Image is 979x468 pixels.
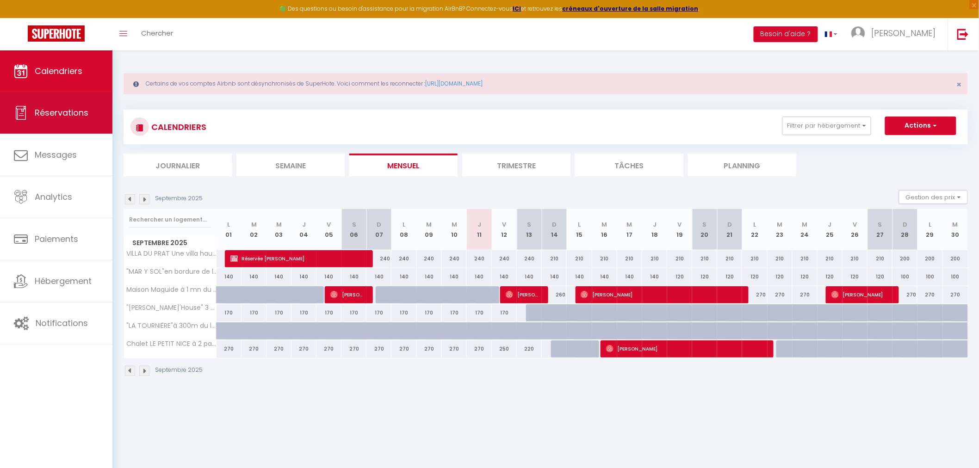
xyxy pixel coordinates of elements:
[667,250,692,267] div: 210
[793,286,818,303] div: 270
[366,304,391,321] div: 170
[793,268,818,285] div: 120
[316,268,341,285] div: 140
[892,250,917,267] div: 200
[678,220,682,229] abbr: V
[467,340,492,357] div: 270
[943,286,968,303] div: 270
[742,209,767,250] th: 22
[513,5,521,12] a: ICI
[134,18,180,50] a: Chercher
[391,268,416,285] div: 140
[467,209,492,250] th: 11
[291,209,316,250] th: 04
[929,220,932,229] abbr: L
[125,304,218,311] span: "[PERSON_NAME]'House" 3 ch.7 pers. proche du lac
[492,340,517,357] div: 250
[957,28,969,40] img: logout
[727,220,732,229] abbr: D
[527,220,532,229] abbr: S
[492,250,517,267] div: 240
[492,209,517,250] th: 12
[768,286,793,303] div: 270
[7,4,35,31] button: Ouvrir le widget de chat LiveChat
[391,304,416,321] div: 170
[316,304,341,321] div: 170
[266,340,291,357] div: 270
[341,268,366,285] div: 140
[818,268,843,285] div: 120
[642,268,667,285] div: 140
[642,209,667,250] th: 18
[768,268,793,285] div: 120
[391,209,416,250] th: 08
[506,286,539,303] span: [PERSON_NAME]
[617,250,642,267] div: 210
[943,268,968,285] div: 100
[452,220,457,229] abbr: M
[517,209,542,250] th: 13
[35,191,72,203] span: Analytics
[917,268,942,285] div: 100
[517,268,542,285] div: 140
[917,250,942,267] div: 200
[667,209,692,250] th: 19
[592,250,617,267] div: 210
[155,366,203,375] p: Septembre 2025
[578,220,581,229] abbr: L
[642,250,667,267] div: 210
[563,5,699,12] strong: créneaux d'ouverture de la salle migration
[35,233,78,245] span: Paiements
[567,268,592,285] div: 140
[943,250,968,267] div: 200
[692,268,717,285] div: 120
[266,209,291,250] th: 03
[217,304,242,321] div: 170
[141,28,173,38] span: Chercher
[349,154,458,176] li: Mensuel
[35,149,77,160] span: Messages
[843,250,867,267] div: 210
[125,340,218,347] span: Chalet LE PETIT NICE à 2 pas du Lac 4 ch. 8/9 Pers
[341,209,366,250] th: 06
[592,268,617,285] div: 140
[467,304,492,321] div: 170
[653,220,657,229] abbr: J
[266,304,291,321] div: 170
[542,286,567,303] div: 260
[125,322,218,329] span: "LA TOURNIÈRE"à 300m du lac. 8 pers. 3 Ch. 2 Sdb
[575,154,683,176] li: Tâches
[251,220,257,229] abbr: M
[36,317,88,329] span: Notifications
[768,250,793,267] div: 210
[291,304,316,321] div: 170
[617,209,642,250] th: 17
[871,27,936,39] span: [PERSON_NAME]
[957,79,962,90] span: ×
[302,220,306,229] abbr: J
[403,220,406,229] abbr: L
[793,250,818,267] div: 210
[330,286,364,303] span: [PERSON_NAME]
[492,304,517,321] div: 170
[567,209,592,250] th: 15
[417,304,442,321] div: 170
[692,250,717,267] div: 210
[742,250,767,267] div: 210
[742,286,767,303] div: 270
[831,286,890,303] span: [PERSON_NAME]
[627,220,632,229] abbr: M
[717,268,742,285] div: 120
[592,209,617,250] th: 16
[442,268,467,285] div: 140
[777,220,783,229] abbr: M
[341,304,366,321] div: 170
[228,220,230,229] abbr: L
[129,211,211,228] input: Rechercher un logement...
[236,154,345,176] li: Semaine
[266,268,291,285] div: 140
[242,340,266,357] div: 270
[462,154,570,176] li: Trimestre
[818,209,843,250] th: 25
[442,250,467,267] div: 240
